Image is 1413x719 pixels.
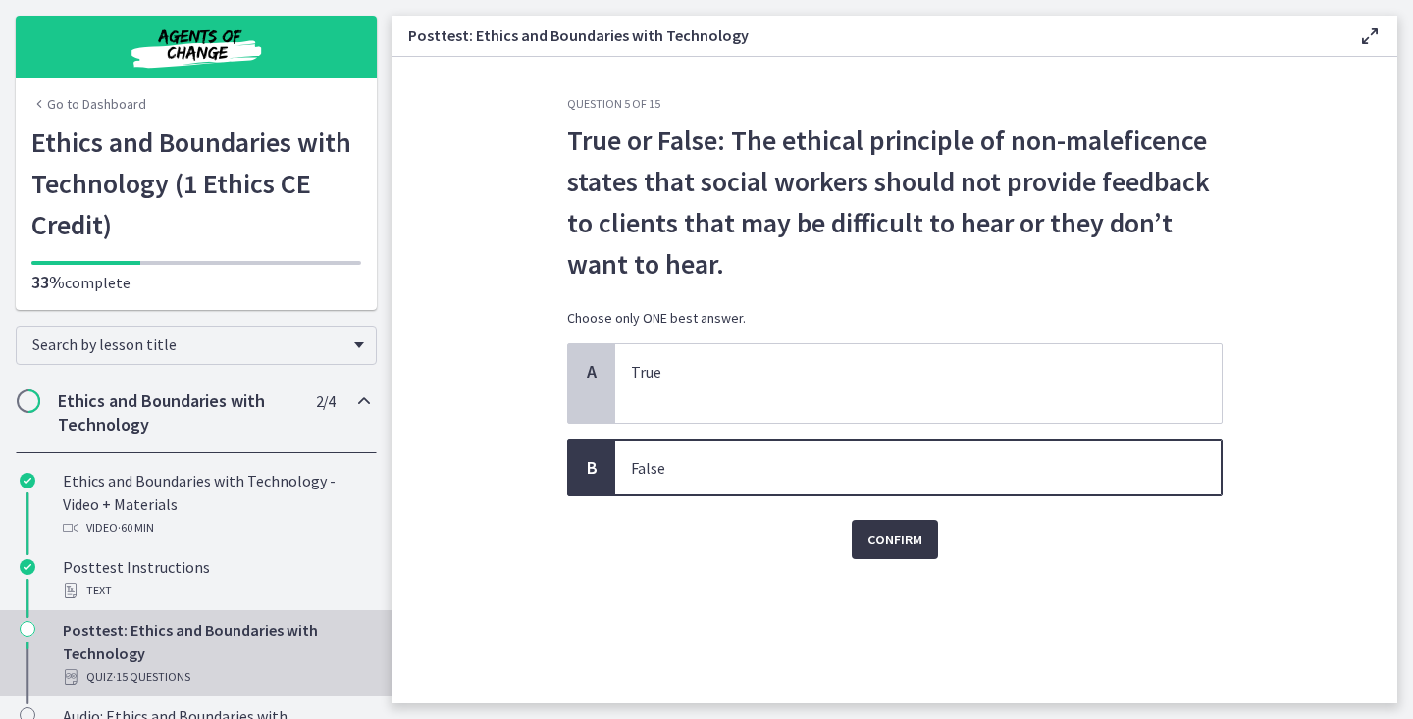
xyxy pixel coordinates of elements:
[63,665,369,689] div: Quiz
[63,579,369,602] div: Text
[316,389,335,413] span: 2 / 4
[31,271,65,293] span: 33%
[867,528,922,551] span: Confirm
[20,559,35,575] i: Completed
[567,120,1223,284] p: True or False: The ethical principle of non-maleficence states that social workers should not pro...
[113,665,190,689] span: · 15 Questions
[118,516,154,539] span: · 60 min
[58,389,297,437] h2: Ethics and Boundaries with Technology
[63,618,369,689] div: Posttest: Ethics and Boundaries with Technology
[852,520,938,559] button: Confirm
[78,24,314,71] img: Agents of Change
[567,96,1223,112] h3: Question 5 of 15
[31,94,146,114] a: Go to Dashboard
[567,308,1223,328] p: Choose only ONE best answer.
[631,360,1167,407] p: True
[16,326,377,365] div: Search by lesson title
[63,555,369,602] div: Posttest Instructions
[580,360,603,384] span: A
[408,24,1327,47] h3: Posttest: Ethics and Boundaries with Technology
[580,456,603,480] span: B
[63,516,369,539] div: Video
[20,473,35,488] i: Completed
[63,469,369,539] div: Ethics and Boundaries with Technology - Video + Materials
[31,271,361,294] p: complete
[32,334,344,354] span: Search by lesson title
[31,122,361,245] h1: Ethics and Boundaries with Technology (1 Ethics CE Credit)
[631,456,1167,480] p: False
